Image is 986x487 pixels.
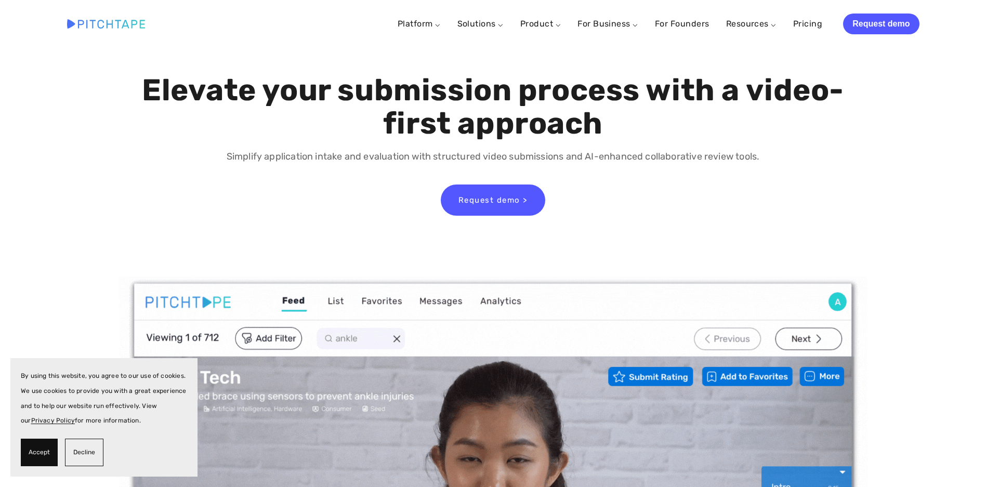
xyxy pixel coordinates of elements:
[577,19,638,29] a: For Business ⌵
[726,19,777,29] a: Resources ⌵
[398,19,441,29] a: Platform ⌵
[31,417,75,424] a: Privacy Policy
[139,74,847,140] h1: Elevate your submission process with a video-first approach
[10,358,198,477] section: Cookie banner
[934,437,986,487] iframe: Chat Widget
[73,445,95,460] span: Decline
[67,19,145,28] img: Pitchtape | Video Submission Management Software
[843,14,919,34] a: Request demo
[65,439,103,466] button: Decline
[457,19,504,29] a: Solutions ⌵
[21,439,58,466] button: Accept
[441,185,545,216] a: Request demo >
[21,368,187,428] p: By using this website, you agree to our use of cookies. We use cookies to provide you with a grea...
[139,149,847,164] p: Simplify application intake and evaluation with structured video submissions and AI-enhanced coll...
[520,19,561,29] a: Product ⌵
[29,445,50,460] span: Accept
[793,15,822,33] a: Pricing
[655,15,709,33] a: For Founders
